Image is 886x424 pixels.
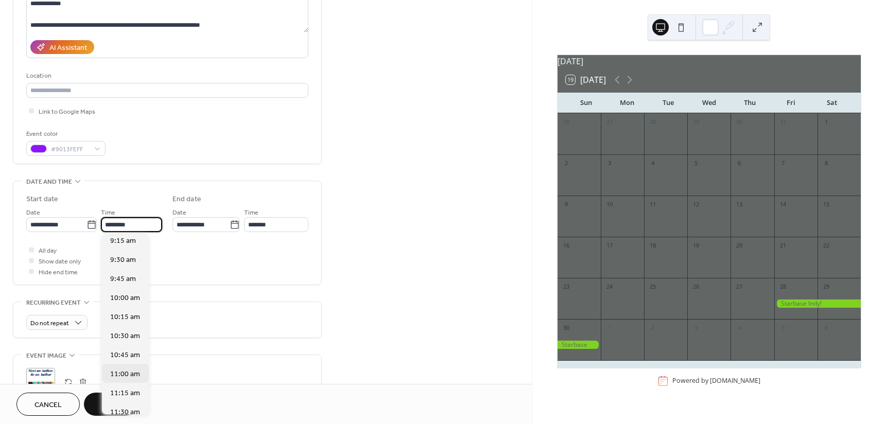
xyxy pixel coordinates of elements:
[647,281,658,293] div: 25
[710,376,760,385] a: [DOMAIN_NAME]
[777,199,789,210] div: 14
[26,207,40,218] span: Date
[647,158,658,169] div: 4
[562,73,610,87] button: 19[DATE]
[558,341,601,349] div: Starbase Indy!
[30,40,94,54] button: AI Assistant
[672,376,760,385] div: Powered by
[110,312,140,323] span: 10:15 am
[84,393,137,416] button: Save
[39,107,95,117] span: Link to Google Maps
[734,281,745,293] div: 27
[821,240,832,252] div: 22
[110,255,136,266] span: 9:30 am
[561,117,572,128] div: 26
[39,267,78,278] span: Hide end time
[690,281,702,293] div: 26
[561,199,572,210] div: 9
[777,281,789,293] div: 28
[172,207,186,218] span: Date
[777,323,789,334] div: 5
[604,240,615,252] div: 17
[26,350,66,361] span: Event image
[561,158,572,169] div: 2
[729,93,771,113] div: Thu
[110,350,140,361] span: 10:45 am
[16,393,80,416] button: Cancel
[777,158,789,169] div: 7
[110,274,136,285] span: 9:45 am
[774,299,861,308] div: Starbase Indy!
[604,199,615,210] div: 10
[606,93,648,113] div: Mon
[561,240,572,252] div: 16
[690,199,702,210] div: 12
[26,297,81,308] span: Recurring event
[690,117,702,128] div: 29
[49,43,87,54] div: AI Assistant
[821,117,832,128] div: 1
[771,93,812,113] div: Fri
[561,281,572,293] div: 23
[688,93,729,113] div: Wed
[244,207,258,218] span: Time
[110,331,140,342] span: 10:30 am
[101,207,115,218] span: Time
[777,117,789,128] div: 31
[734,240,745,252] div: 20
[604,323,615,334] div: 1
[734,117,745,128] div: 30
[821,158,832,169] div: 8
[734,158,745,169] div: 6
[26,129,103,139] div: Event color
[26,194,58,205] div: Start date
[821,323,832,334] div: 6
[811,93,853,113] div: Sat
[734,199,745,210] div: 13
[558,55,861,67] div: [DATE]
[26,70,306,81] div: Location
[648,93,689,113] div: Tue
[110,236,136,246] span: 9:15 am
[690,158,702,169] div: 5
[34,400,62,411] span: Cancel
[561,323,572,334] div: 30
[110,388,140,399] span: 11:15 am
[690,323,702,334] div: 3
[172,194,201,205] div: End date
[604,117,615,128] div: 27
[647,323,658,334] div: 2
[51,144,89,155] span: #9013FEFF
[110,369,140,380] span: 11:00 am
[734,323,745,334] div: 4
[604,158,615,169] div: 3
[110,293,140,304] span: 10:00 am
[647,117,658,128] div: 28
[690,240,702,252] div: 19
[110,407,140,418] span: 11:30 am
[647,199,658,210] div: 11
[566,93,607,113] div: Sun
[30,317,69,329] span: Do not repeat
[39,245,57,256] span: All day
[604,281,615,293] div: 24
[647,240,658,252] div: 18
[821,199,832,210] div: 15
[777,240,789,252] div: 21
[26,368,55,397] div: ;
[821,281,832,293] div: 29
[26,176,72,187] span: Date and time
[39,256,81,267] span: Show date only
